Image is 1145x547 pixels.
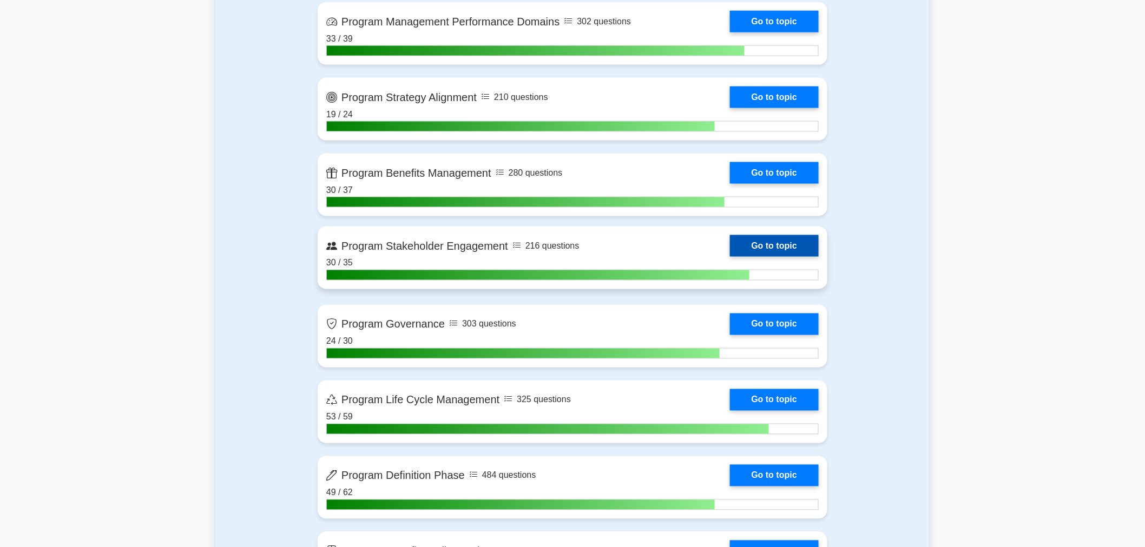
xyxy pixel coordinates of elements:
[730,235,819,257] a: Go to topic
[730,11,819,32] a: Go to topic
[730,162,819,184] a: Go to topic
[730,389,819,411] a: Go to topic
[730,465,819,486] a: Go to topic
[730,313,819,335] a: Go to topic
[730,86,819,108] a: Go to topic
